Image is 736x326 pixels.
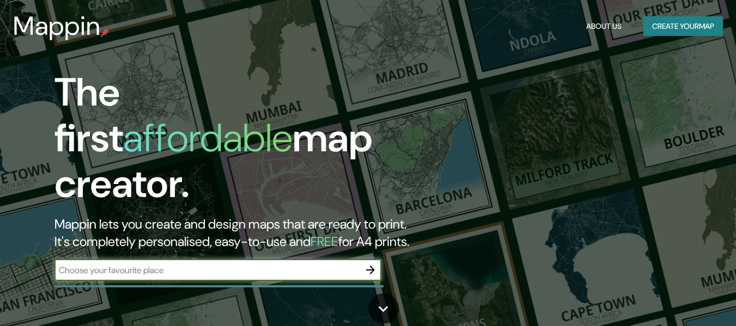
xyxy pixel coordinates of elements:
input: Choose your favourite place [54,264,360,276]
h5: FREE [311,233,338,250]
img: mappin-pin [101,28,110,37]
h2: Mappin lets you create and design maps that are ready to print. It's completely personalised, eas... [54,216,423,250]
h1: affordable [123,113,293,163]
h1: The first map creator. [54,70,423,216]
button: About Us [582,16,626,36]
button: Create yourmap [643,16,723,36]
h3: Mappin [13,11,101,41]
